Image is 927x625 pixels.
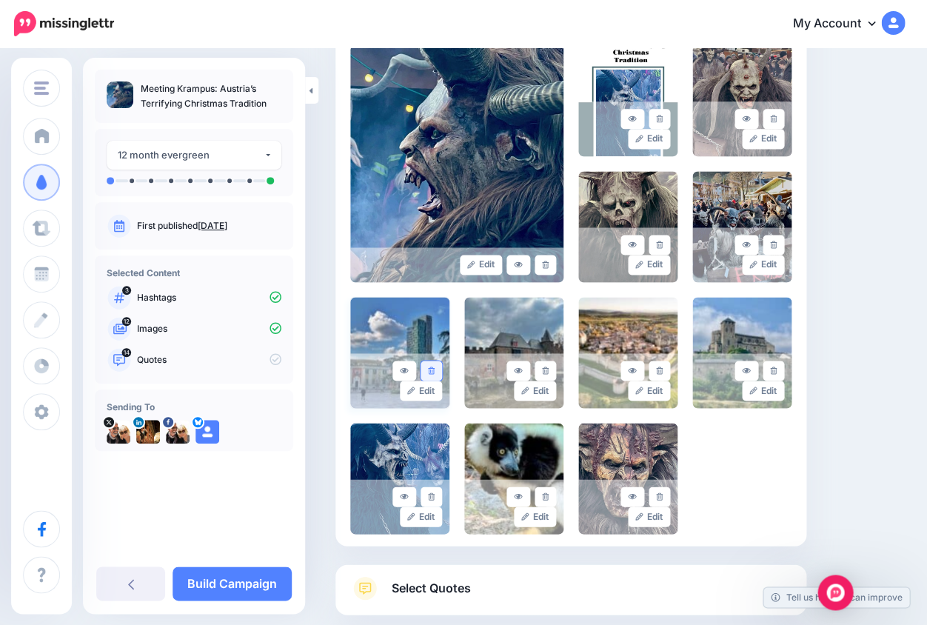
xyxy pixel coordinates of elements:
img: 08710492b95e69dd31e67652fde338ae_thumb.jpg [107,81,133,108]
img: menu.png [34,81,49,95]
img: 145f482a43a276bf619cd05a125eb037_large.jpg [692,45,792,156]
p: Images [137,322,281,335]
a: [DATE] [198,220,227,231]
img: 1f406354b112b473f239a2adca452217_large.jpg [464,297,563,408]
h4: Sending To [107,401,281,412]
a: Edit [514,381,556,401]
img: 08710492b95e69dd31e67652fde338ae_large.jpg [350,45,563,282]
img: pSa9O0jm-22922.jpg [107,420,130,444]
div: Open Intercom Messenger [817,575,853,610]
p: First published [137,219,281,233]
img: 122702448_187491306275956_411092281563318480_n-bsa33118.jpg [166,420,190,444]
a: Edit [628,381,670,401]
div: 12 month evergreen [118,147,264,164]
img: Missinglettr [14,11,114,36]
a: Edit [460,255,502,275]
p: Quotes [137,353,281,367]
p: Meeting Krampus: Austria’s Terrifying Christmas Tradition [141,81,281,111]
p: Hashtags [137,291,281,304]
span: 14 [122,348,132,357]
img: cc70f13acb500bc7015d73da5cd50ea0_large.jpg [350,423,449,534]
img: a90c8f0b2054df22dd183c2635697ff6_large.jpg [464,423,563,534]
a: Tell us how we can improve [763,587,909,607]
span: 12 [122,317,131,326]
img: 98b00991e694b04e25c3e643794490c1_large.jpg [578,423,677,534]
a: Edit [628,129,670,149]
a: Edit [742,381,784,401]
img: b52d9bb7abe1174467a4be063381fb2d_large.jpg [692,297,792,408]
a: Edit [742,129,784,149]
a: Select Quotes [350,576,792,615]
span: 3 [122,286,131,295]
button: 12 month evergreen [107,141,281,170]
a: Edit [742,255,784,275]
img: e20826f78c38fcfcab17d0d756c72e8b_large.jpg [692,171,792,282]
img: 7268d37d35a8e7d46841566b2681a89f_large.jpg [350,297,449,408]
h4: Selected Content [107,267,281,278]
img: user_default_image.png [195,420,219,444]
img: 585563d4b115445f5f28186891e5b378_large.jpg [578,297,677,408]
a: Edit [400,381,442,401]
img: 1516766836653-45072.png [136,420,160,444]
img: 3795fbb76ea5594e35024d2dad051433_large.jpg [578,171,677,282]
a: My Account [777,6,905,42]
a: Edit [514,507,556,527]
a: Edit [628,507,670,527]
a: Edit [400,507,442,527]
span: Select Quotes [392,578,471,598]
a: Edit [628,255,670,275]
img: 1688b681670a0018f8c8b3a790a2fbc4_large.jpg [578,45,677,156]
